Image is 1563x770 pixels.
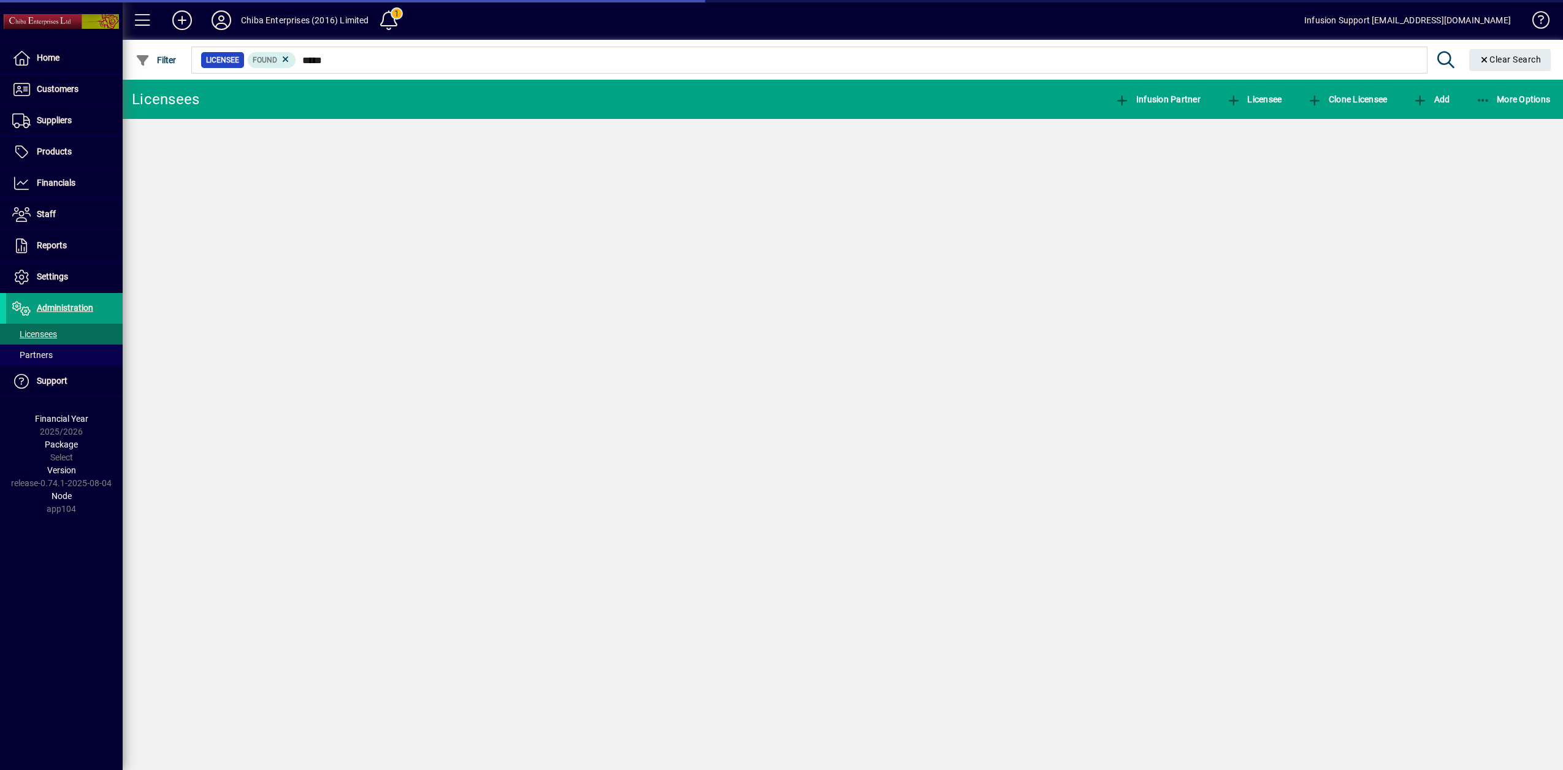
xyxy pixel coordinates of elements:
span: Financials [37,178,75,188]
span: Partners [12,350,53,360]
span: Staff [37,209,56,219]
span: Licensee [206,54,239,66]
a: Products [6,137,123,167]
button: Clone Licensee [1304,88,1390,110]
a: Knowledge Base [1523,2,1548,42]
span: Home [37,53,59,63]
span: Licensees [12,329,57,339]
a: Reports [6,231,123,261]
span: Add [1413,94,1450,104]
span: Package [45,440,78,449]
button: Infusion Partner [1112,88,1204,110]
span: Clone Licensee [1307,94,1387,104]
mat-chip: Found Status: Found [248,52,296,68]
a: Staff [6,199,123,230]
button: Licensee [1223,88,1285,110]
a: Settings [6,262,123,292]
a: Support [6,366,123,397]
div: Infusion Support [EMAIL_ADDRESS][DOMAIN_NAME] [1304,10,1511,30]
button: Clear [1469,49,1551,71]
button: More Options [1473,88,1554,110]
span: More Options [1476,94,1551,104]
span: Infusion Partner [1115,94,1201,104]
span: Filter [136,55,177,65]
a: Customers [6,74,123,105]
span: Clear Search [1479,55,1542,64]
a: Licensees [6,324,123,345]
span: Customers [37,84,78,94]
a: Suppliers [6,105,123,136]
span: Suppliers [37,115,72,125]
span: Node [52,491,72,501]
span: Settings [37,272,68,281]
button: Add [162,9,202,31]
button: Filter [132,49,180,71]
button: Add [1410,88,1453,110]
span: Version [47,465,76,475]
span: Reports [37,240,67,250]
div: Chiba Enterprises (2016) Limited [241,10,369,30]
a: Home [6,43,123,74]
span: Licensee [1226,94,1282,104]
span: Found [253,56,277,64]
a: Partners [6,345,123,365]
span: Administration [37,303,93,313]
a: Financials [6,168,123,199]
span: Financial Year [35,414,88,424]
button: Profile [202,9,241,31]
span: Products [37,147,72,156]
div: Licensees [132,90,199,109]
span: Support [37,376,67,386]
